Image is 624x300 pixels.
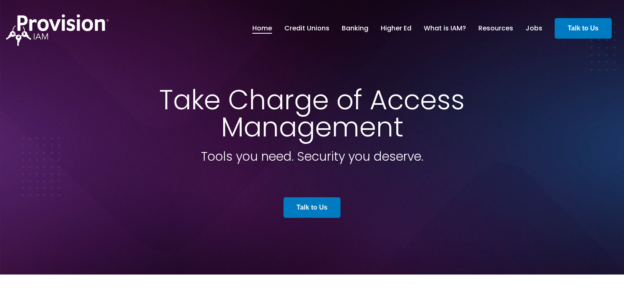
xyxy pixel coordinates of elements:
nav: menu [246,15,549,42]
a: Credit Unions [284,21,329,35]
a: What is IAM? [424,21,466,35]
strong: Talk to Us [568,25,599,32]
a: Higher Ed [381,21,411,35]
a: Jobs [526,21,542,35]
span: Tools you need. Security you deserve. [201,148,423,165]
a: Home [252,21,272,35]
a: Resources [478,21,513,35]
strong: Talk to Us [297,204,327,211]
span: Take Charge of Access Management [159,81,465,146]
a: Talk to Us [555,18,612,39]
img: ProvisionIAM-Logo-White [6,14,109,46]
a: Talk to Us [283,197,341,218]
a: Banking [342,21,368,35]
